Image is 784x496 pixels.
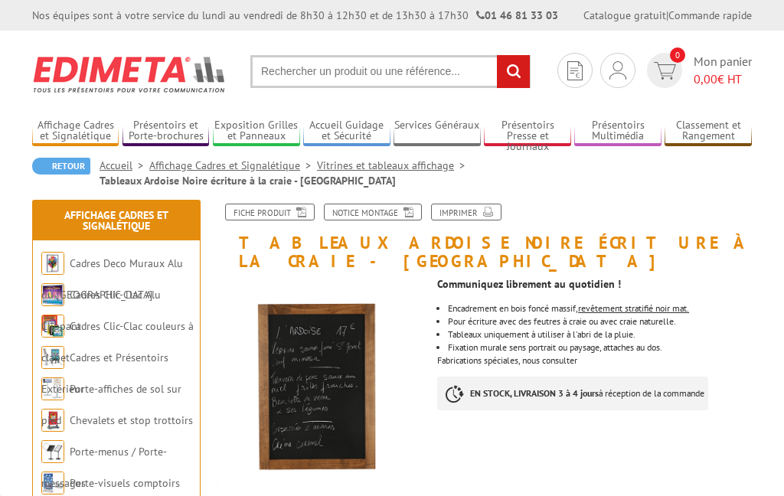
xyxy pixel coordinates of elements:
li: Tableaux Ardoise Noire écriture à la craie - [GEOGRAPHIC_DATA] [100,173,396,188]
img: devis rapide [654,62,676,80]
a: Cadres Deco Muraux Alu ou [GEOGRAPHIC_DATA] [41,256,183,302]
li: Tableaux uniquement à utiliser à l'abri de la pluie. [448,330,752,339]
img: devis rapide [609,61,626,80]
span: 0 [670,47,685,63]
img: Cadres Deco Muraux Alu ou Bois [41,252,64,275]
a: Services Généraux [394,119,480,144]
a: Catalogue gratuit [583,8,666,22]
img: devis rapide [567,61,583,80]
strong: Communiquez librement au quotidien ! [437,277,621,291]
a: Cadres et Présentoirs Extérieur [41,351,168,396]
a: Imprimer [431,204,501,220]
a: Classement et Rangement [665,119,751,144]
div: | [583,8,752,23]
a: Affichage Cadres et Signalétique [64,208,168,233]
a: Commande rapide [668,8,752,22]
span: Mon panier [694,53,752,88]
a: devis rapide 0 Mon panier 0,00€ HT [643,53,752,88]
span: € HT [694,70,752,88]
a: Retour [32,158,90,175]
span: 0,00 [694,71,717,86]
li: Encadrement en bois foncé massif, [448,304,752,313]
div: Fabrications spéciales, nous consulter [437,270,763,426]
a: Fiche produit [225,204,315,220]
a: Présentoirs et Porte-brochures [122,119,209,144]
a: Chevalets et stop trottoirs [70,413,193,427]
input: rechercher [497,55,530,88]
a: Accueil [100,158,149,172]
a: Cadres Clic-Clac Alu Clippant [41,288,161,333]
img: Edimeta [32,46,227,103]
input: Rechercher un produit ou une référence... [250,55,531,88]
a: Porte-visuels comptoirs [70,476,180,490]
a: Exposition Grilles et Panneaux [213,119,299,144]
h1: Tableaux Ardoise Noire écriture à la craie - [GEOGRAPHIC_DATA] [204,204,763,270]
a: Porte-affiches de sol sur pied [41,382,181,427]
a: Vitrines et tableaux affichage [317,158,471,172]
u: revêtement stratifié noir mat. [578,302,689,314]
a: Affichage Cadres et Signalétique [149,158,317,172]
img: 215503_tableau_ardoise_craie_mural.jpg [216,278,426,488]
a: Porte-menus / Porte-messages [41,445,167,490]
div: Nos équipes sont à votre service du lundi au vendredi de 8h30 à 12h30 et de 13h30 à 17h30 [32,8,558,23]
a: Notice Montage [324,204,422,220]
li: Fixation murale sens portrait ou paysage, attaches au dos. [448,343,752,352]
p: à réception de la commande [437,377,708,410]
li: Pour écriture avec des feutres à craie ou avec craie naturelle. [448,317,752,326]
a: Affichage Cadres et Signalétique [32,119,119,144]
a: Cadres Clic-Clac couleurs à clapet [41,319,194,364]
strong: 01 46 81 33 03 [476,8,558,22]
a: Présentoirs Multimédia [574,119,661,144]
img: Porte-menus / Porte-messages [41,440,64,463]
a: Accueil Guidage et Sécurité [303,119,390,144]
strong: EN STOCK, LIVRAISON 3 à 4 jours [470,387,599,399]
a: Présentoirs Presse et Journaux [484,119,570,144]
